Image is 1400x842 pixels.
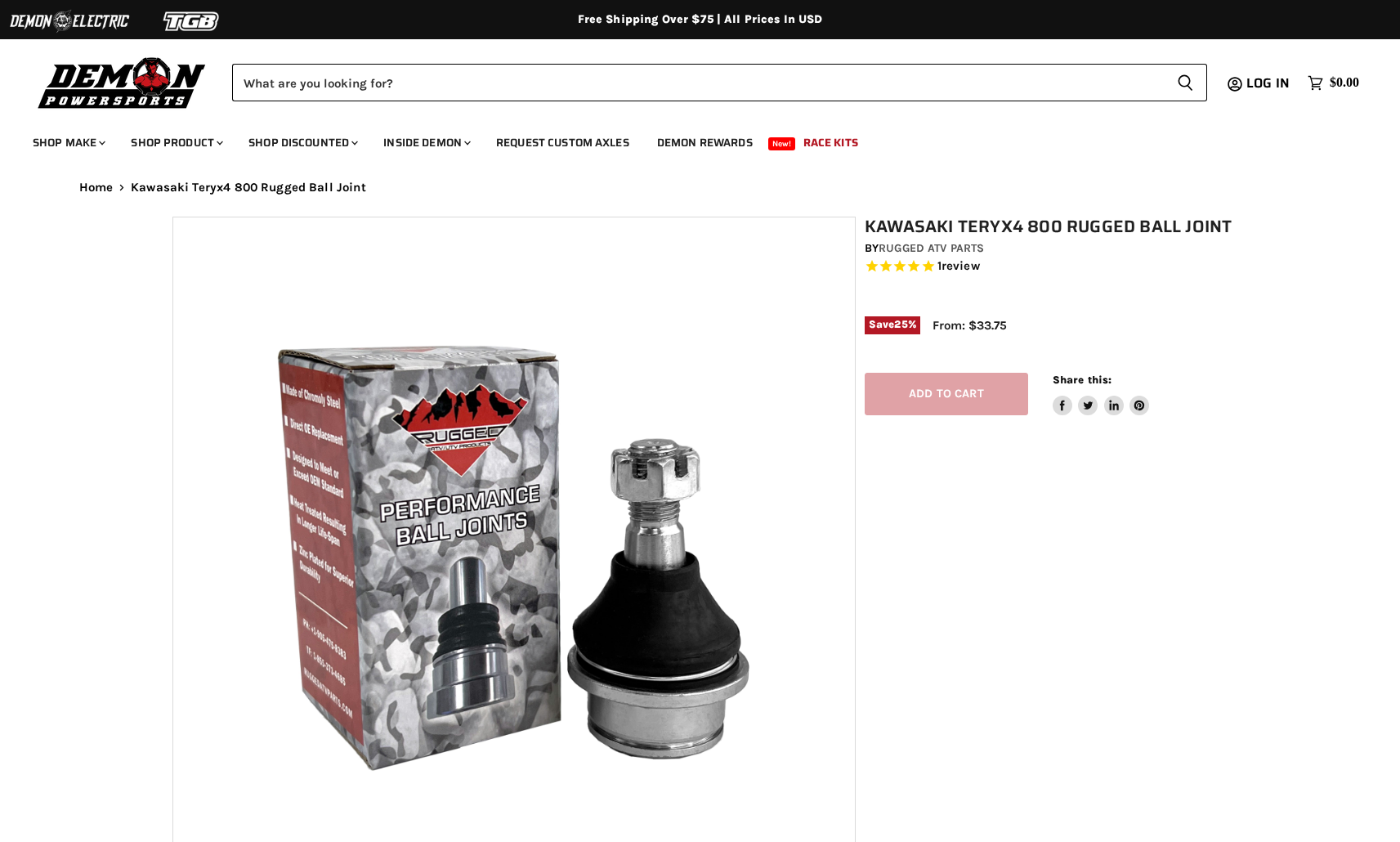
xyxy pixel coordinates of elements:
a: Race Kits [791,126,870,159]
span: 25 [894,318,907,330]
a: Inside Demon [371,126,481,159]
form: Product [232,64,1207,101]
a: Shop Make [20,126,115,159]
a: Shop Product [119,126,233,159]
span: From: $33.75 [933,318,1007,333]
a: Rugged ATV Parts [879,241,984,255]
img: TGB Logo 2 [131,6,253,37]
span: Save % [865,316,920,334]
a: Shop Discounted [236,126,368,159]
a: Demon Rewards [645,126,765,159]
ul: Main menu [20,119,1355,159]
a: Home [79,181,114,195]
span: Share this: [1053,374,1112,386]
h1: Kawasaki Teryx4 800 Rugged Ball Joint [865,217,1237,237]
div: by [865,240,1237,258]
span: review [942,258,980,273]
a: $0.00 [1299,71,1367,95]
img: Demon Electric Logo 2 [8,6,131,37]
span: New! [768,137,796,150]
span: Log in [1246,73,1290,93]
span: Rated 5.0 out of 5 stars 1 reviews [865,258,1237,275]
a: Log in [1239,76,1299,91]
span: Kawasaki Teryx4 800 Rugged Ball Joint [131,181,366,195]
input: Search [232,64,1164,101]
button: Search [1164,64,1207,101]
aside: Share this: [1053,373,1150,416]
div: Free Shipping Over $75 | All Prices In USD [47,12,1354,27]
nav: Breadcrumbs [47,181,1354,195]
span: $0.00 [1330,75,1359,91]
img: Demon Powersports [33,53,212,111]
span: 1 reviews [937,258,980,273]
a: Request Custom Axles [484,126,642,159]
